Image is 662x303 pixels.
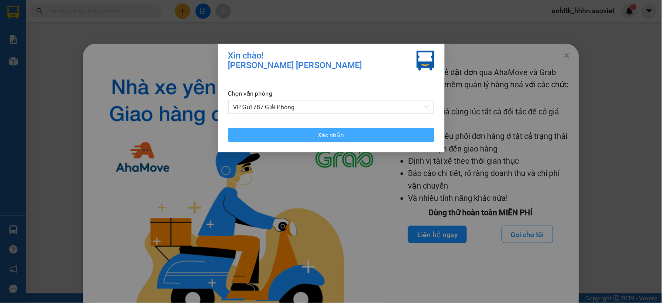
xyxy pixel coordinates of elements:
[233,100,429,114] span: VP Gửi 787 Giải Phóng
[228,51,362,71] div: Xin chào! [PERSON_NAME] [PERSON_NAME]
[228,89,434,98] div: Chọn văn phòng
[318,130,344,140] span: Xác nhận
[228,128,434,142] button: Xác nhận
[417,51,434,71] img: vxr-icon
